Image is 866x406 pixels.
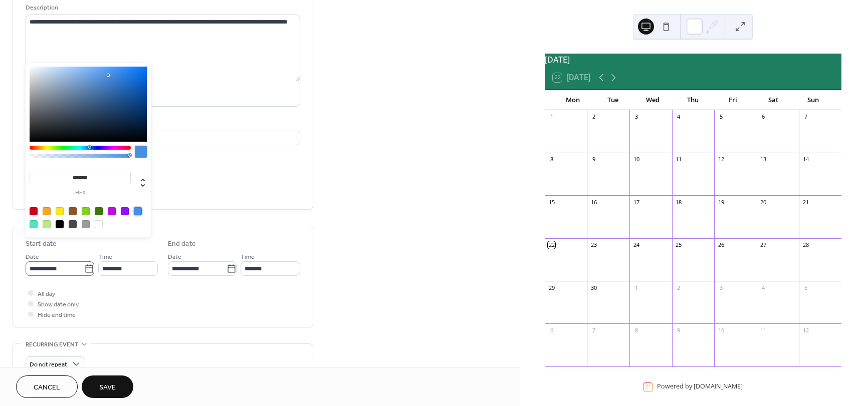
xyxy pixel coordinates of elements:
div: #50E3C2 [30,220,38,228]
div: 10 [632,156,640,163]
div: #F5A623 [43,207,51,215]
div: Start date [26,239,57,249]
div: 9 [675,326,683,334]
div: 12 [717,156,725,163]
div: 24 [632,241,640,249]
div: 15 [548,198,555,206]
label: hex [30,190,131,196]
span: Date [26,252,39,262]
div: 28 [802,241,809,249]
div: Description [26,3,298,13]
div: Powered by [657,382,743,391]
div: 9 [590,156,597,163]
div: Tue [593,90,633,110]
div: 11 [675,156,683,163]
div: 2 [590,113,597,121]
span: Time [241,252,255,262]
div: #F8E71C [56,207,64,215]
div: Mon [553,90,593,110]
span: Recurring event [26,339,79,350]
span: Save [99,382,116,393]
div: 27 [760,241,767,249]
div: Sun [793,90,833,110]
div: 11 [760,326,767,334]
div: 19 [717,198,725,206]
div: 21 [802,198,809,206]
div: 1 [548,113,555,121]
div: #BD10E0 [108,207,116,215]
div: 13 [760,156,767,163]
div: 30 [590,284,597,291]
div: #4A4A4A [69,220,77,228]
div: 17 [632,198,640,206]
div: #FFFFFF [95,220,103,228]
div: #000000 [56,220,64,228]
div: 18 [675,198,683,206]
button: Save [82,375,133,398]
div: 20 [760,198,767,206]
div: 14 [802,156,809,163]
div: 10 [717,326,725,334]
span: Do not repeat [30,359,67,370]
div: 29 [548,284,555,291]
span: Cancel [34,382,60,393]
div: 26 [717,241,725,249]
div: 6 [548,326,555,334]
div: #9013FE [121,207,129,215]
div: 8 [632,326,640,334]
div: #D0021B [30,207,38,215]
div: Thu [673,90,713,110]
div: 25 [675,241,683,249]
div: 5 [717,113,725,121]
div: 1 [632,284,640,291]
div: Sat [753,90,793,110]
span: Time [98,252,112,262]
div: 6 [760,113,767,121]
div: 4 [760,284,767,291]
div: 5 [802,284,809,291]
div: 8 [548,156,555,163]
div: 23 [590,241,597,249]
div: 4 [675,113,683,121]
div: 3 [632,113,640,121]
a: [DOMAIN_NAME] [694,382,743,391]
div: #8B572A [69,207,77,215]
div: 7 [590,326,597,334]
div: #9B9B9B [82,220,90,228]
div: #4A90E2 [134,207,142,215]
div: Location [26,119,298,129]
div: Wed [633,90,673,110]
span: Date [168,252,181,262]
span: Show date only [38,299,79,310]
div: [DATE] [545,54,841,66]
div: End date [168,239,196,249]
span: Hide end time [38,310,76,320]
div: 16 [590,198,597,206]
div: 3 [717,284,725,291]
div: Fri [713,90,753,110]
span: All day [38,289,55,299]
div: #B8E986 [43,220,51,228]
div: 7 [802,113,809,121]
button: Cancel [16,375,78,398]
div: 12 [802,326,809,334]
div: 22 [548,241,555,249]
div: #7ED321 [82,207,90,215]
div: #417505 [95,207,103,215]
div: 2 [675,284,683,291]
